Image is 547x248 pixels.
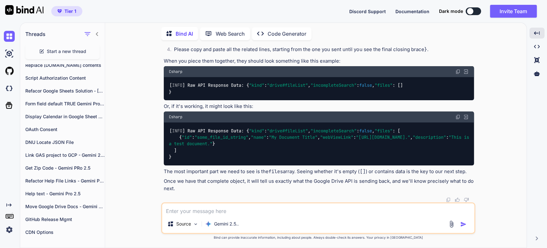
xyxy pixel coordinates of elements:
img: premium [57,9,62,13]
button: Invite Team [490,5,537,18]
img: copy [446,197,451,202]
p: Refacor Google Sheets Solution - [PERSON_NAME] 4 [25,88,105,94]
code: [] [360,168,365,175]
p: GitHub Release Mgmt [25,216,105,223]
p: Get Zip Code - Gemini PRo 2.5 [25,165,105,171]
p: Bind AI [176,30,193,38]
span: "name" [251,134,266,140]
img: settings [4,224,15,235]
li: Please copy and paste all the related lines, starting from the one you sent until you see the fin... [169,46,474,55]
span: Discord Support [349,9,386,14]
img: copy [455,114,460,120]
img: copy [455,69,460,74]
span: "kind" [249,128,264,134]
img: like [455,197,460,202]
p: Web Search [216,30,245,38]
p: Refactor Help File Links - Gemini Pro 2.5 [25,178,105,184]
code: [ ] Raw API Response Data: { : , : , : [ { : , : , : , : } ] } [169,128,471,160]
p: Code Generator [268,30,306,38]
span: "files" [375,128,393,134]
img: attachment [448,220,455,228]
p: Once we have that complete object, it will tell us exactly what the Google Drive API is sending b... [164,178,474,192]
span: Dark mode [439,8,463,14]
p: Or, if it's working, it might look like this: [164,103,474,110]
span: "description" [412,134,446,140]
p: Display Calendar in Google Sheet cells - Gemini Pro 2.5 [25,113,105,120]
p: Help text - Gemini Pro 2.5 [25,190,105,197]
span: "kind" [249,83,264,88]
img: icon [460,221,467,227]
span: "files" [375,83,393,88]
img: ai-studio [4,48,15,59]
p: Script Authorization Content [25,75,105,81]
img: Gemini 2.5 Pro [205,221,211,227]
span: INFO [172,128,182,134]
span: Tier 1 [64,8,76,14]
p: Link GAS project to GCP - Gemini 2.5 Pro [25,152,105,158]
img: darkCloudIdeIcon [4,83,15,94]
span: "webViewLink" [320,134,353,140]
p: CDN Options [25,229,105,235]
p: Move Google Drive Docs - Gemini Pro 2.5 [25,203,105,210]
span: false [359,128,372,134]
button: premiumTier 1 [51,6,82,16]
img: dislike [464,197,469,202]
span: "some_file_id_string" [195,134,248,140]
code: files [269,168,283,175]
p: Gemini 2.5.. [214,221,239,227]
span: "incompleteSearch" [311,83,357,88]
p: Replace [DOMAIN_NAME] contents [25,62,105,68]
p: Bind can provide inaccurate information, including about people. Always double-check its answers.... [161,235,475,240]
span: "drive#fileList" [267,83,308,88]
span: "id" [182,134,192,140]
span: Csharp [169,69,182,74]
span: false [359,83,372,88]
h1: Threads [25,30,46,38]
span: "This is a test document." [169,134,471,146]
span: "[URL][DOMAIN_NAME]." [356,134,410,140]
p: DNU Locate JSON File [25,139,105,146]
button: Documentation [395,8,429,15]
code: } [424,46,427,53]
img: chat [4,31,15,42]
button: Discord Support [349,8,386,15]
p: Source [176,221,191,227]
code: [ ] Raw API Response Data: { : , : , : [] } [169,82,402,95]
span: Start a new thread [47,48,86,55]
p: OAuth Consent [25,126,105,133]
img: Open in Browser [463,69,469,75]
span: "drive#fileList" [267,128,308,134]
img: Open in Browser [463,114,469,120]
span: INFO [172,83,182,88]
span: "My Document Title" [269,134,318,140]
img: Pick Models [193,221,198,227]
p: Form field default TRUE Gemini Pro 2.5 [25,101,105,107]
img: githubLight [4,66,15,76]
p: When you piece them together, they should look something like this example: [164,58,474,65]
span: Csharp [169,114,182,120]
img: Bind AI [5,5,44,15]
span: "incompleteSearch" [311,128,357,134]
span: Documentation [395,9,429,14]
p: The most important part we need to see is the array. Seeing whether it's empty ( ) or contains da... [164,168,474,175]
